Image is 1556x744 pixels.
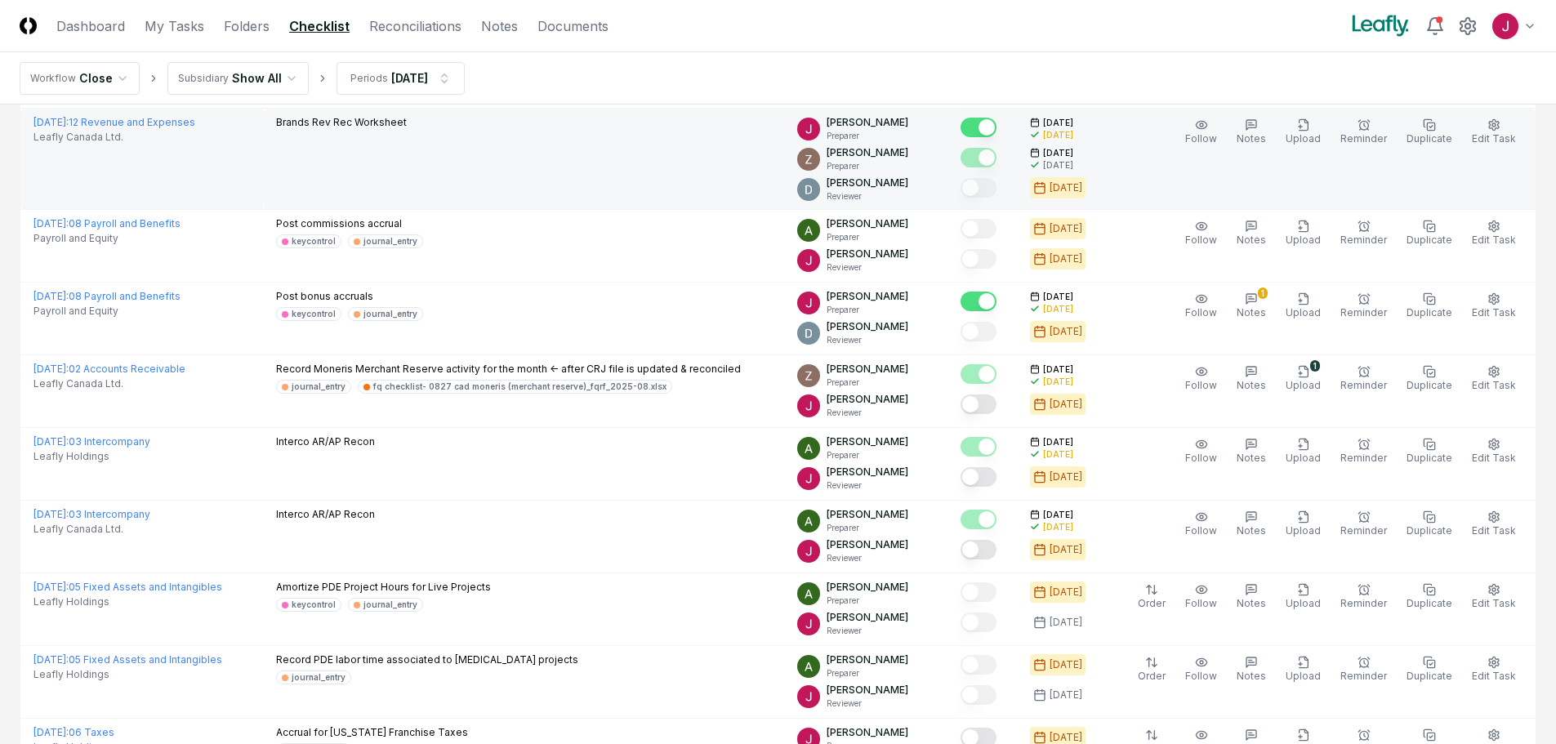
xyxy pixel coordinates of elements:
a: [DATE]:08 Payroll and Benefits [33,290,181,302]
div: journal_entry [363,308,417,320]
button: Mark complete [961,437,996,457]
button: Edit Task [1469,507,1519,541]
button: Notes [1233,507,1269,541]
p: [PERSON_NAME] [827,537,908,552]
span: Duplicate [1407,524,1452,537]
button: Duplicate [1403,434,1456,469]
img: ACg8ocJfBSitaon9c985KWe3swqK2kElzkAv-sHk65QWxGQz4ldowg=s96-c [797,685,820,708]
span: Upload [1286,670,1321,682]
button: Follow [1182,289,1220,323]
img: ACg8ocJfBSitaon9c985KWe3swqK2kElzkAv-sHk65QWxGQz4ldowg=s96-c [797,467,820,490]
button: Duplicate [1403,289,1456,323]
p: Interco AR/AP Recon [276,434,375,449]
div: Periods [350,71,388,86]
span: Edit Task [1472,379,1516,391]
button: Follow [1182,434,1220,469]
span: [DATE] : [33,116,69,128]
div: [DATE] [1050,221,1082,236]
button: Duplicate [1403,653,1456,687]
span: Duplicate [1407,452,1452,464]
span: Reminder [1340,132,1387,145]
span: Duplicate [1407,379,1452,391]
p: Preparer [827,130,908,142]
div: [DATE] [1050,688,1082,702]
img: ACg8ocJfBSitaon9c985KWe3swqK2kElzkAv-sHk65QWxGQz4ldowg=s96-c [797,118,820,140]
img: ACg8ocKKg2129bkBZaX4SAoUQtxLaQ4j-f2PQjMuak4pDCyzCI-IvA=s96-c [797,219,820,242]
span: Notes [1237,597,1266,609]
button: Duplicate [1403,115,1456,149]
button: Mark complete [961,467,996,487]
button: Follow [1182,507,1220,541]
nav: breadcrumb [20,62,465,95]
span: Payroll and Equity [33,231,118,246]
div: keycontrol [292,308,336,320]
div: [DATE] [1043,303,1073,315]
button: Mark complete [961,178,996,198]
div: [DATE] [1050,252,1082,266]
div: [DATE] [1043,159,1073,172]
span: Notes [1237,234,1266,246]
button: Mark complete [961,292,996,311]
button: Mark complete [961,394,996,414]
span: Leafly Holdings [33,449,109,464]
span: Payroll and Equity [33,304,118,319]
button: Upload [1282,507,1324,541]
span: [DATE] [1043,436,1073,448]
button: Upload [1282,434,1324,469]
button: Edit Task [1469,434,1519,469]
button: Upload [1282,115,1324,149]
p: [PERSON_NAME] [827,507,908,522]
a: [DATE]:03 Intercompany [33,435,150,448]
button: Reminder [1337,362,1390,396]
p: Preparer [827,522,908,534]
span: Duplicate [1407,670,1452,682]
span: Edit Task [1472,234,1516,246]
button: Reminder [1337,115,1390,149]
span: Leafly Canada Ltd. [33,130,123,145]
button: Reminder [1337,653,1390,687]
p: [PERSON_NAME] [827,683,908,697]
p: Reviewer [827,625,908,637]
span: [DATE] [1043,147,1073,159]
img: ACg8ocKKg2129bkBZaX4SAoUQtxLaQ4j-f2PQjMuak4pDCyzCI-IvA=s96-c [797,655,820,678]
span: [DATE] : [33,217,69,229]
span: Follow [1185,379,1217,391]
p: [PERSON_NAME] [827,115,908,130]
div: journal_entry [363,235,417,247]
span: Notes [1237,452,1266,464]
button: Periods[DATE] [337,62,465,95]
span: Duplicate [1407,234,1452,246]
button: Notes [1233,216,1269,251]
div: [DATE] [1043,129,1073,141]
button: Mark complete [961,118,996,137]
p: Interco AR/AP Recon [276,507,375,522]
button: Order [1135,653,1169,687]
img: ACg8ocJfBSitaon9c985KWe3swqK2kElzkAv-sHk65QWxGQz4ldowg=s96-c [797,249,820,272]
img: ACg8ocKnDsamp5-SE65NkOhq35AnOBarAXdzXQ03o9g231ijNgHgyA=s96-c [797,364,820,387]
button: Edit Task [1469,115,1519,149]
div: [DATE] [1050,397,1082,412]
span: [DATE] : [33,435,69,448]
button: Mark complete [961,510,996,529]
img: ACg8ocJfBSitaon9c985KWe3swqK2kElzkAv-sHk65QWxGQz4ldowg=s96-c [797,613,820,635]
span: [DATE] : [33,508,69,520]
span: Follow [1185,132,1217,145]
img: ACg8ocJfBSitaon9c985KWe3swqK2kElzkAv-sHk65QWxGQz4ldowg=s96-c [797,394,820,417]
button: Duplicate [1403,362,1456,396]
button: Reminder [1337,507,1390,541]
button: Notes [1233,580,1269,614]
div: [DATE] [391,69,428,87]
span: Upload [1286,452,1321,464]
div: [DATE] [1050,470,1082,484]
span: Reminder [1340,597,1387,609]
a: [DATE]:06 Taxes [33,726,114,738]
span: Follow [1185,524,1217,537]
span: Reminder [1340,524,1387,537]
button: Mark complete [961,540,996,559]
p: Preparer [827,376,908,389]
button: Notes [1233,434,1269,469]
img: ACg8ocKnDsamp5-SE65NkOhq35AnOBarAXdzXQ03o9g231ijNgHgyA=s96-c [797,148,820,171]
img: ACg8ocLeIi4Jlns6Fsr4lO0wQ1XJrFQvF4yUjbLrd1AsCAOmrfa1KQ=s96-c [797,322,820,345]
p: Post bonus accruals [276,289,423,304]
a: fq checklist- 0827 cad moneris (merchant reserve)_fqrf_2025-08.xlsx [358,380,672,394]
